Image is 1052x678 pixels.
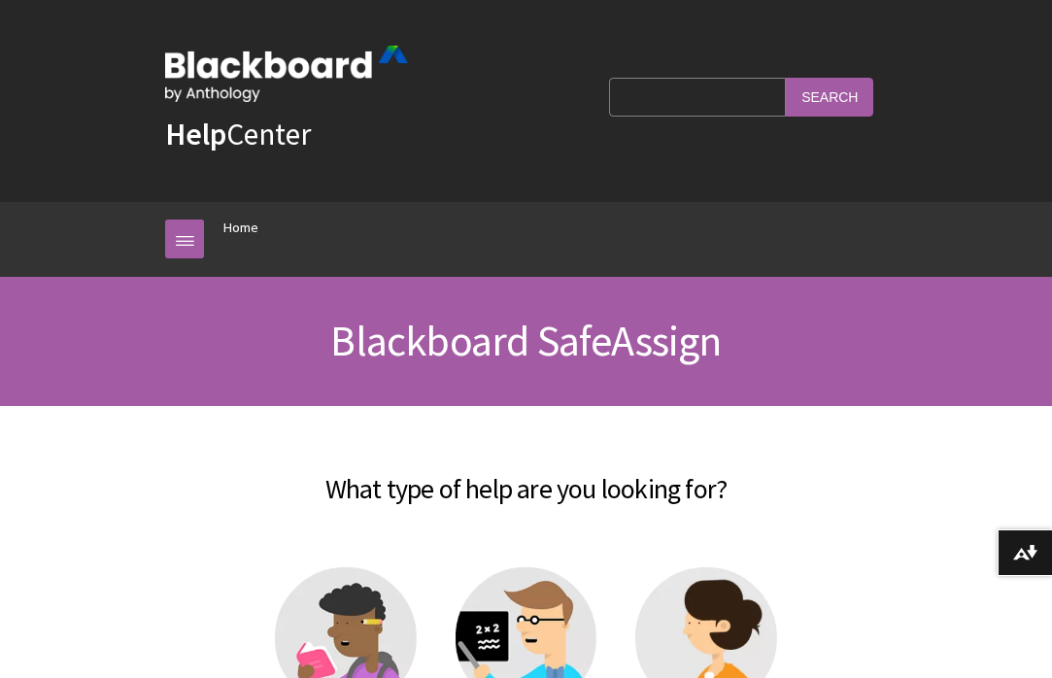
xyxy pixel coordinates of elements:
[165,115,226,153] strong: Help
[330,314,721,367] span: Blackboard SafeAssign
[223,216,258,240] a: Home
[165,445,887,509] h2: What type of help are you looking for?
[786,78,873,116] input: Search
[165,46,408,102] img: Blackboard by Anthology
[165,115,311,153] a: HelpCenter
